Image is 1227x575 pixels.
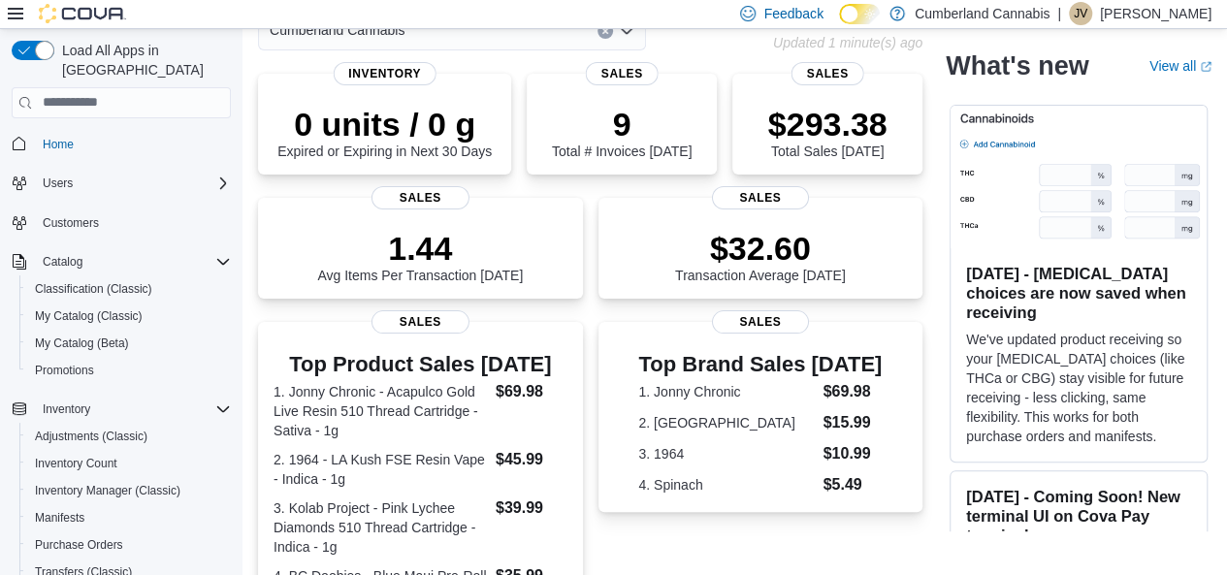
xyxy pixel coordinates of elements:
[35,429,147,444] span: Adjustments (Classic)
[675,229,846,268] p: $32.60
[966,264,1191,322] h3: [DATE] - [MEDICAL_DATA] choices are now saved when receiving
[27,277,160,301] a: Classification (Classic)
[675,229,846,283] div: Transaction Average [DATE]
[35,308,143,324] span: My Catalog (Classic)
[35,398,231,421] span: Inventory
[43,215,99,231] span: Customers
[27,425,231,448] span: Adjustments (Classic)
[27,425,155,448] a: Adjustments (Classic)
[915,2,1049,25] p: Cumberland Cannabis
[43,176,73,191] span: Users
[27,479,231,502] span: Inventory Manager (Classic)
[371,186,468,209] span: Sales
[35,510,84,526] span: Manifests
[274,353,567,376] h3: Top Product Sales [DATE]
[27,452,231,475] span: Inventory Count
[27,452,125,475] a: Inventory Count
[27,533,131,557] a: Purchase Orders
[1057,2,1061,25] p: |
[333,62,436,85] span: Inventory
[496,496,567,520] dd: $39.99
[274,450,488,489] dt: 2. 1964 - LA Kush FSE Resin Vape - Indica - 1g
[270,18,404,42] span: Cumberland Cannabis
[552,105,692,144] p: 9
[4,170,239,197] button: Users
[638,353,882,376] h3: Top Brand Sales [DATE]
[35,211,107,235] a: Customers
[839,24,840,25] span: Dark Mode
[27,304,150,328] a: My Catalog (Classic)
[43,254,82,270] span: Catalog
[19,423,239,450] button: Adjustments (Classic)
[43,137,74,152] span: Home
[19,275,239,303] button: Classification (Classic)
[54,41,231,80] span: Load All Apps in [GEOGRAPHIC_DATA]
[35,456,117,471] span: Inventory Count
[35,250,90,273] button: Catalog
[4,248,239,275] button: Catalog
[27,332,137,355] a: My Catalog (Beta)
[19,450,239,477] button: Inventory Count
[19,303,239,330] button: My Catalog (Classic)
[19,477,239,504] button: Inventory Manager (Classic)
[638,382,815,401] dt: 1. Jonny Chronic
[27,506,92,529] a: Manifests
[619,23,634,39] button: Open list of options
[19,357,239,384] button: Promotions
[317,229,523,283] div: Avg Items Per Transaction [DATE]
[768,105,888,144] p: $293.38
[823,411,882,434] dd: $15.99
[317,229,523,268] p: 1.44
[277,105,492,144] p: 0 units / 0 g
[823,473,882,496] dd: $5.49
[277,105,492,159] div: Expired or Expiring in Next 30 Days
[27,533,231,557] span: Purchase Orders
[35,281,152,297] span: Classification (Classic)
[586,62,659,85] span: Sales
[966,330,1191,446] p: We've updated product receiving so your [MEDICAL_DATA] choices (like THCa or CBG) stay visible fo...
[27,359,231,382] span: Promotions
[823,380,882,403] dd: $69.98
[35,210,231,235] span: Customers
[27,359,102,382] a: Promotions
[597,23,613,39] button: Clear input
[496,380,567,403] dd: $69.98
[39,4,126,23] img: Cova
[638,475,815,495] dt: 4. Spinach
[19,330,239,357] button: My Catalog (Beta)
[35,537,123,553] span: Purchase Orders
[35,133,81,156] a: Home
[35,172,81,195] button: Users
[763,4,823,23] span: Feedback
[35,398,98,421] button: Inventory
[35,483,180,498] span: Inventory Manager (Classic)
[274,382,488,440] dt: 1. Jonny Chronic - Acapulco Gold Live Resin 510 Thread Cartridge - Sativa - 1g
[768,105,888,159] div: Total Sales [DATE]
[4,396,239,423] button: Inventory
[712,310,809,334] span: Sales
[27,277,231,301] span: Classification (Classic)
[35,132,231,156] span: Home
[27,304,231,328] span: My Catalog (Classic)
[4,130,239,158] button: Home
[43,401,90,417] span: Inventory
[35,172,231,195] span: Users
[946,50,1088,81] h2: What's new
[839,4,880,24] input: Dark Mode
[966,487,1191,545] h3: [DATE] - Coming Soon! New terminal UI on Cova Pay terminals
[35,335,129,351] span: My Catalog (Beta)
[1200,61,1211,73] svg: External link
[1074,2,1087,25] span: JV
[496,448,567,471] dd: $45.99
[1149,58,1211,74] a: View allExternal link
[773,35,922,50] p: Updated 1 minute(s) ago
[274,498,488,557] dt: 3. Kolab Project - Pink Lychee Diamonds 510 Thread Cartridge - Indica - 1g
[638,444,815,463] dt: 3. 1964
[27,332,231,355] span: My Catalog (Beta)
[4,208,239,237] button: Customers
[552,105,692,159] div: Total # Invoices [DATE]
[19,531,239,559] button: Purchase Orders
[712,186,809,209] span: Sales
[1069,2,1092,25] div: Justin Valvasori
[1100,2,1211,25] p: [PERSON_NAME]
